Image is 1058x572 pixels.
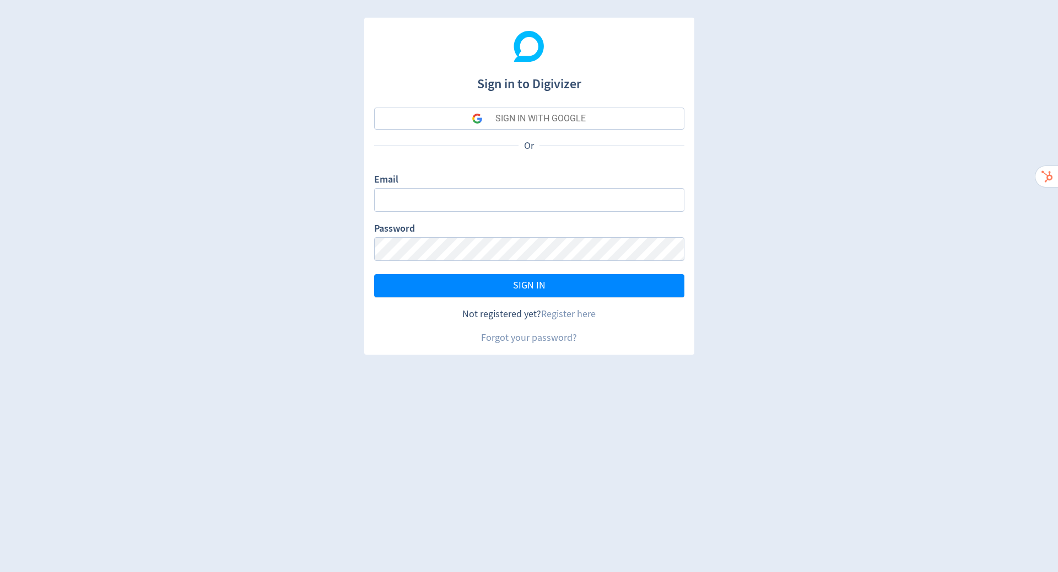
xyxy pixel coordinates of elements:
label: Password [374,222,415,237]
label: Email [374,173,398,188]
div: Not registered yet? [374,307,684,321]
a: Forgot your password? [481,332,577,344]
span: SIGN IN [513,281,546,291]
button: SIGN IN WITH GOOGLE [374,108,684,130]
img: Digivizer Logo [514,31,544,62]
p: Hi [PERSON_NAME] 👋🏽 Looking for performance insights? How can I help? [20,29,163,40]
p: Message from Hugo, sent 10h ago [20,40,163,50]
h1: Sign in to Digivizer [374,65,684,94]
a: Register here [541,308,596,320]
button: SIGN IN [374,274,684,297]
p: Or [519,139,539,153]
div: SIGN IN WITH GOOGLE [495,108,586,130]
